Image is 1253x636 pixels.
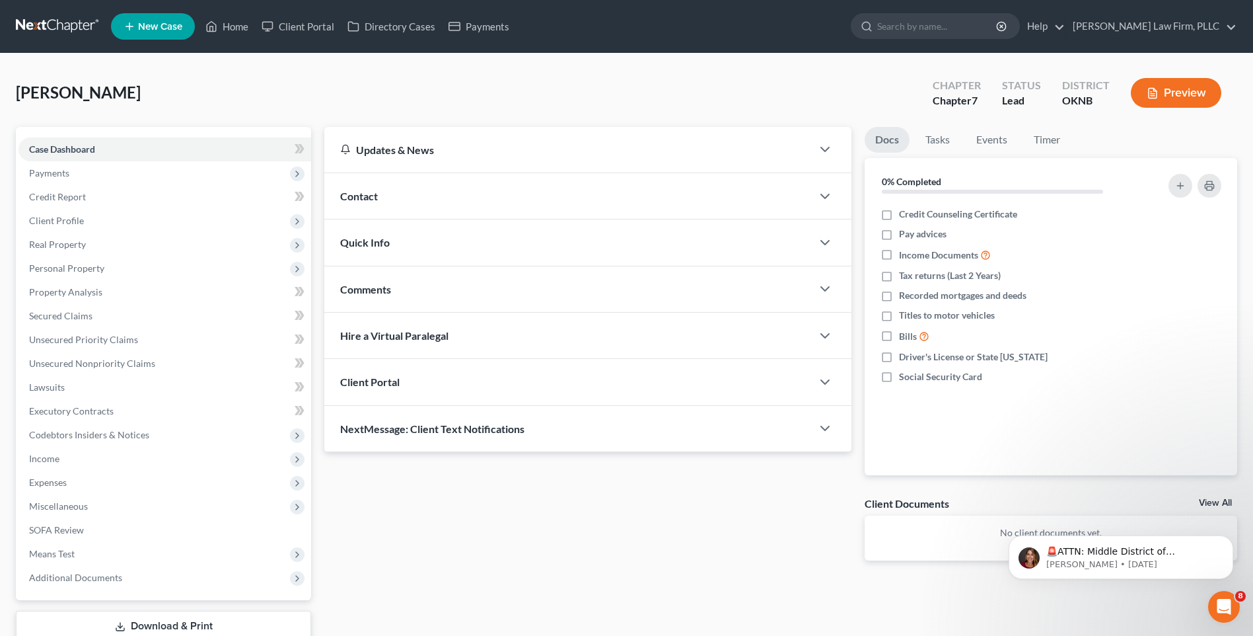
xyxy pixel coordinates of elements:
div: Client Documents [865,497,949,510]
a: Property Analysis [18,280,311,304]
span: Contact [340,190,378,202]
span: NextMessage: Client Text Notifications [340,422,524,435]
span: Additional Documents [29,572,122,583]
p: No client documents yet. [875,526,1227,539]
a: Help [1020,15,1065,38]
a: View All [1199,498,1232,508]
a: Credit Report [18,185,311,209]
div: Lead [1002,93,1041,108]
span: Case Dashboard [29,143,95,155]
a: Client Portal [255,15,341,38]
a: Executory Contracts [18,399,311,423]
input: Search by name... [877,14,998,38]
span: Lawsuits [29,381,65,393]
span: Expenses [29,477,67,488]
span: Credit Counseling Certificate [899,208,1017,221]
strong: 0% Completed [882,176,941,187]
span: Personal Property [29,262,104,274]
span: Executory Contracts [29,405,114,417]
a: [PERSON_NAME] Law Firm, PLLC [1066,15,1236,38]
span: Property Analysis [29,286,102,298]
a: SOFA Review [18,518,311,542]
a: Payments [442,15,516,38]
a: Unsecured Priority Claims [18,328,311,352]
a: Unsecured Nonpriority Claims [18,352,311,376]
div: Chapter [933,93,981,108]
a: Secured Claims [18,304,311,328]
span: Driver's License or State [US_STATE] [899,350,1048,364]
span: Tax returns (Last 2 Years) [899,269,1001,282]
span: New Case [138,22,182,32]
span: Unsecured Nonpriority Claims [29,358,155,369]
span: Recorded mortgages and deeds [899,289,1026,302]
a: Lawsuits [18,376,311,399]
span: Miscellaneous [29,500,88,512]
a: Events [966,127,1018,153]
span: Client Portal [340,376,400,388]
a: Case Dashboard [18,138,311,161]
span: Social Security Card [899,370,982,383]
div: Chapter [933,78,981,93]
a: Directory Cases [341,15,442,38]
a: Docs [865,127,910,153]
span: Comments [340,283,391,296]
span: Credit Report [29,191,86,202]
span: Codebtors Insiders & Notices [29,429,149,440]
span: SOFA Review [29,524,84,536]
div: Status [1002,78,1041,93]
iframe: Intercom notifications message [989,508,1253,600]
span: Hire a Virtual Paralegal [340,329,448,342]
span: Payments [29,167,69,179]
span: Titles to motor vehicles [899,309,995,322]
span: Real Property [29,239,86,250]
a: Timer [1023,127,1071,153]
span: [PERSON_NAME] [16,83,141,102]
span: 8 [1235,591,1246,602]
span: Unsecured Priority Claims [29,334,138,345]
div: Updates & News [340,143,796,157]
span: 7 [972,94,978,106]
span: Client Profile [29,215,84,226]
button: Preview [1131,78,1221,108]
iframe: Intercom live chat [1208,591,1240,623]
span: Pay advices [899,227,947,241]
a: Tasks [915,127,960,153]
span: Income Documents [899,249,978,262]
div: OKNB [1062,93,1110,108]
div: District [1062,78,1110,93]
span: Secured Claims [29,310,92,321]
span: Income [29,453,59,464]
span: Quick Info [340,236,390,249]
span: Means Test [29,548,75,559]
span: Bills [899,330,917,343]
a: Home [199,15,255,38]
